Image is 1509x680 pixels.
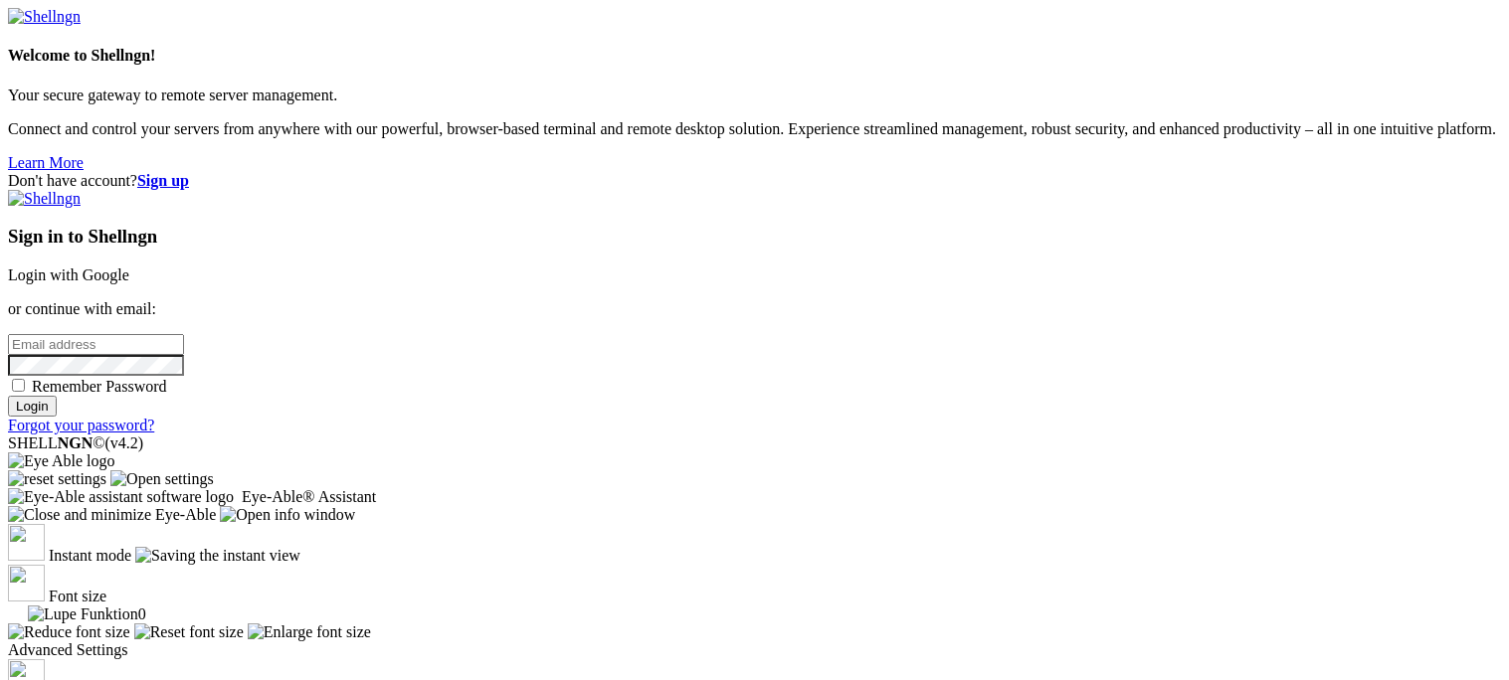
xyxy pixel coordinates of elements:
input: Email address [8,334,184,355]
p: Connect and control your servers from anywhere with our powerful, browser-based terminal and remo... [8,120,1501,138]
b: NGN [58,434,94,451]
img: Shellngn [8,190,81,208]
img: Shellngn [8,8,81,26]
h3: Sign in to Shellngn [8,226,1501,248]
span: SHELL © [8,434,143,451]
a: Learn More [8,154,84,171]
p: Your secure gateway to remote server management. [8,86,1501,104]
input: Remember Password [12,379,25,392]
input: Login [8,396,57,417]
span: Remember Password [32,378,167,395]
h4: Welcome to Shellngn! [8,47,1501,65]
div: Don't have account? [8,172,1501,190]
a: Sign up [137,172,189,189]
a: Login with Google [8,266,129,283]
a: Forgot your password? [8,417,154,433]
span: 4.2.0 [105,434,144,451]
p: or continue with email: [8,300,1501,318]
